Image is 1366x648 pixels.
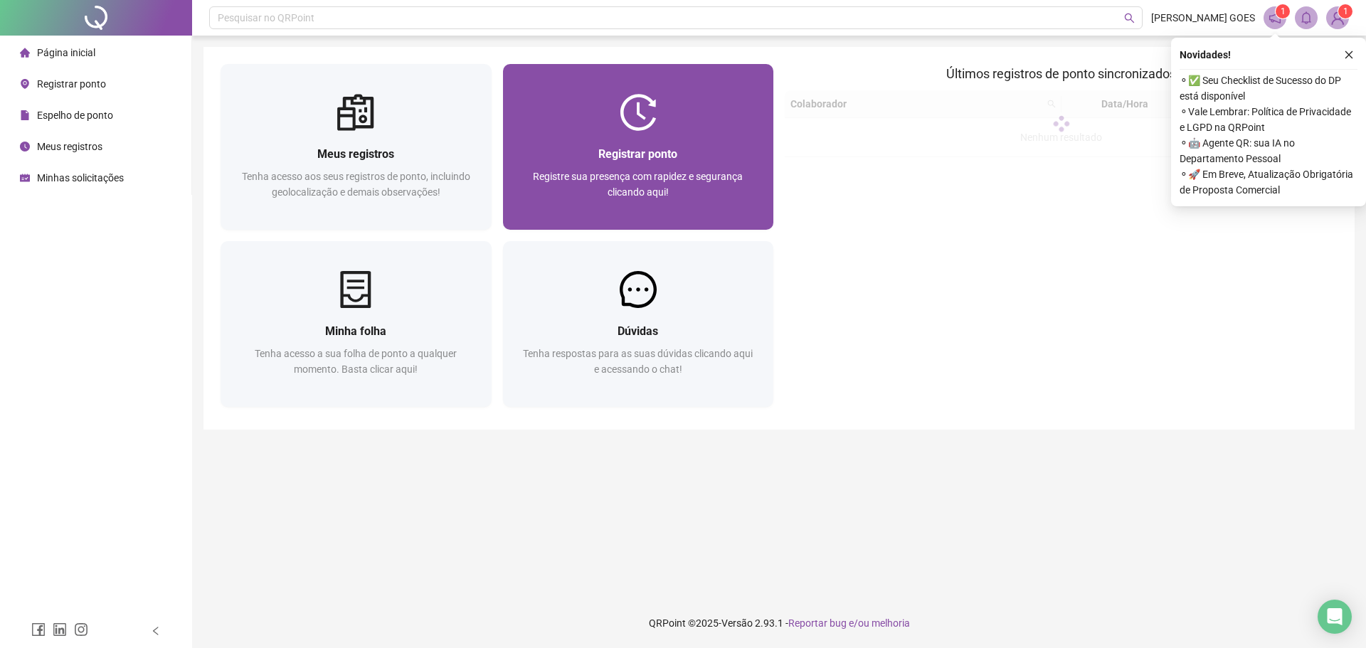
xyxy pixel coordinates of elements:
[37,78,106,90] span: Registrar ponto
[31,622,46,637] span: facebook
[1180,135,1357,166] span: ⚬ 🤖 Agente QR: sua IA no Departamento Pessoal
[533,171,743,198] span: Registre sua presença com rapidez e segurança clicando aqui!
[1344,50,1354,60] span: close
[1180,73,1357,104] span: ⚬ ✅ Seu Checklist de Sucesso do DP está disponível
[37,47,95,58] span: Página inicial
[20,48,30,58] span: home
[523,348,753,375] span: Tenha respostas para as suas dúvidas clicando aqui e acessando o chat!
[1338,4,1352,18] sup: Atualize o seu contato no menu Meus Dados
[151,626,161,636] span: left
[20,79,30,89] span: environment
[221,241,492,407] a: Minha folhaTenha acesso a sua folha de ponto a qualquer momento. Basta clicar aqui!
[1343,6,1348,16] span: 1
[1151,10,1255,26] span: [PERSON_NAME] GOES
[721,617,753,629] span: Versão
[1327,7,1348,28] img: 83968
[37,141,102,152] span: Meus registros
[1124,13,1135,23] span: search
[242,171,470,198] span: Tenha acesso aos seus registros de ponto, incluindo geolocalização e demais observações!
[618,324,658,338] span: Dúvidas
[503,241,774,407] a: DúvidasTenha respostas para as suas dúvidas clicando aqui e acessando o chat!
[1276,4,1290,18] sup: 1
[1269,11,1281,24] span: notification
[221,64,492,230] a: Meus registrosTenha acesso aos seus registros de ponto, incluindo geolocalização e demais observa...
[20,110,30,120] span: file
[1180,104,1357,135] span: ⚬ Vale Lembrar: Política de Privacidade e LGPD na QRPoint
[255,348,457,375] span: Tenha acesso a sua folha de ponto a qualquer momento. Basta clicar aqui!
[946,66,1176,81] span: Últimos registros de ponto sincronizados
[788,617,910,629] span: Reportar bug e/ou melhoria
[503,64,774,230] a: Registrar pontoRegistre sua presença com rapidez e segurança clicando aqui!
[1318,600,1352,634] div: Open Intercom Messenger
[37,172,124,184] span: Minhas solicitações
[1300,11,1313,24] span: bell
[53,622,67,637] span: linkedin
[598,147,677,161] span: Registrar ponto
[192,598,1366,648] footer: QRPoint © 2025 - 2.93.1 -
[1281,6,1286,16] span: 1
[74,622,88,637] span: instagram
[317,147,394,161] span: Meus registros
[325,324,386,338] span: Minha folha
[20,173,30,183] span: schedule
[1180,166,1357,198] span: ⚬ 🚀 Em Breve, Atualização Obrigatória de Proposta Comercial
[1180,47,1231,63] span: Novidades !
[37,110,113,121] span: Espelho de ponto
[20,142,30,152] span: clock-circle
